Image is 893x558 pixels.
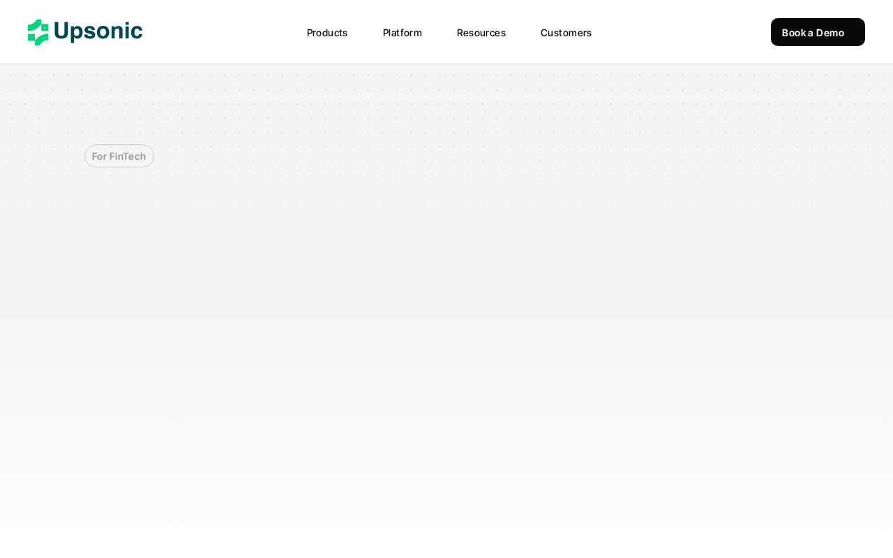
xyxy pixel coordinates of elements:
[92,149,147,163] p: For FinTech
[383,25,422,40] p: Platform
[782,27,844,38] span: Book a Demo
[299,20,371,45] a: Products
[541,25,592,40] p: Customers
[307,25,348,40] p: Products
[457,25,506,40] p: Resources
